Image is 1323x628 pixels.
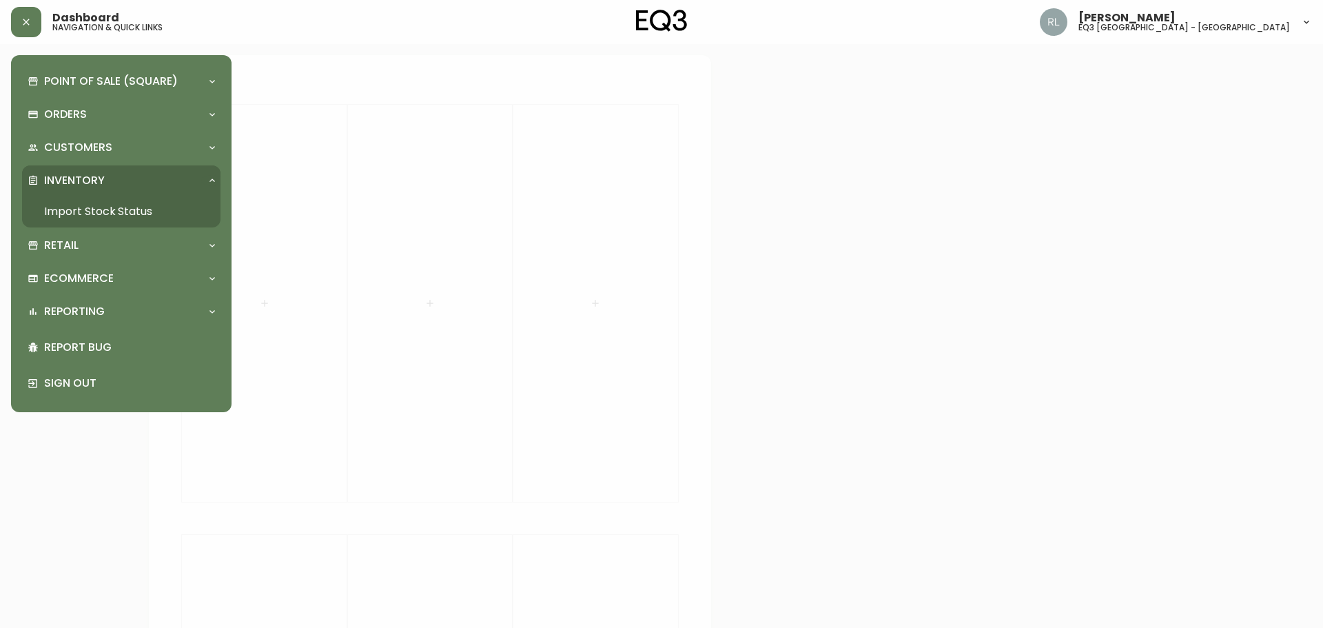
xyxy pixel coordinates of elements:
h5: eq3 [GEOGRAPHIC_DATA] - [GEOGRAPHIC_DATA] [1078,23,1290,32]
div: Retail [22,230,220,261]
p: Point of Sale (Square) [44,74,178,89]
p: Orders [44,107,87,122]
h5: navigation & quick links [52,23,163,32]
p: Retail [44,238,79,253]
p: Reporting [44,304,105,319]
p: Sign Out [44,376,215,391]
div: Sign Out [22,365,220,401]
div: Ecommerce [22,263,220,294]
div: Point of Sale (Square) [22,66,220,97]
span: [PERSON_NAME] [1078,12,1176,23]
a: Import Stock Status [22,196,220,227]
p: Customers [44,140,112,155]
div: Orders [22,99,220,130]
div: Report Bug [22,330,220,365]
p: Inventory [44,173,105,188]
span: Dashboard [52,12,119,23]
div: Inventory [22,165,220,196]
div: Customers [22,132,220,163]
img: 91cc3602ba8cb70ae1ccf1ad2913f397 [1040,8,1067,36]
div: Reporting [22,296,220,327]
p: Ecommerce [44,271,114,286]
img: logo [636,10,687,32]
p: Report Bug [44,340,215,355]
